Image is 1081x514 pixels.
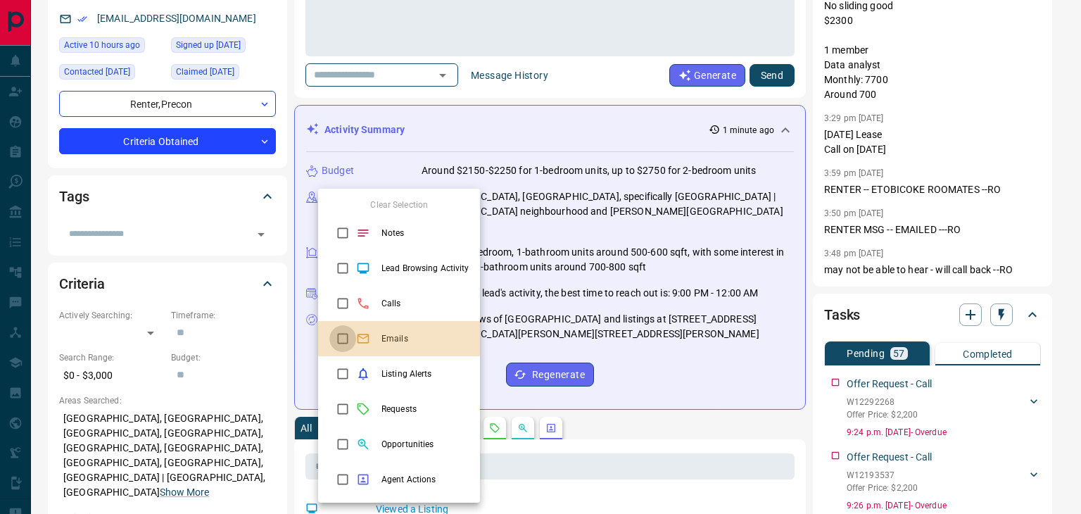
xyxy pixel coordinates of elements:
[381,473,469,486] span: Agent Actions
[381,438,469,451] span: Opportunities
[381,297,469,310] span: Calls
[381,262,469,275] span: Lead Browsing Activity
[381,227,469,239] span: Notes
[381,368,469,380] span: Listing Alerts
[381,403,469,415] span: Requests
[381,332,469,345] span: Emails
